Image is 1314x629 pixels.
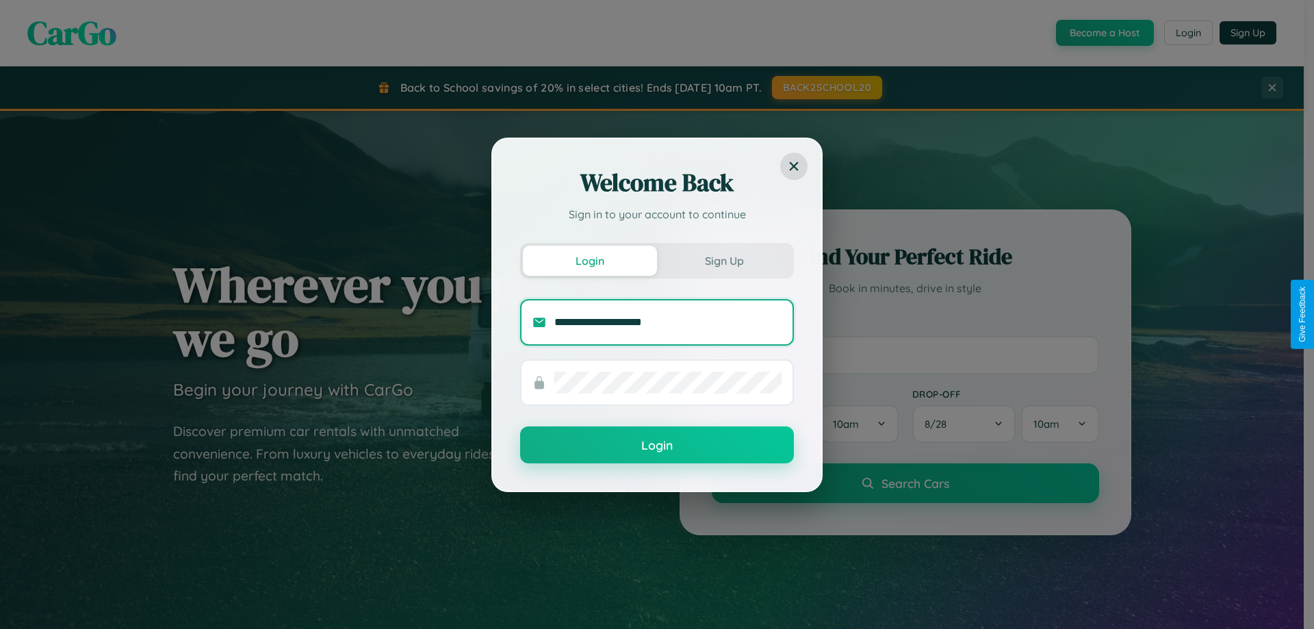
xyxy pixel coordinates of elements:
[520,426,794,463] button: Login
[1298,287,1307,342] div: Give Feedback
[523,246,657,276] button: Login
[520,206,794,222] p: Sign in to your account to continue
[657,246,791,276] button: Sign Up
[520,166,794,199] h2: Welcome Back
